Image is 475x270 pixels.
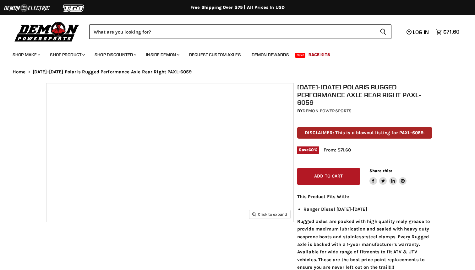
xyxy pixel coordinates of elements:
[249,210,290,219] button: Click to expand
[297,108,432,114] div: by
[375,24,391,39] button: Search
[13,69,26,75] a: Home
[297,127,432,139] p: DISCLAIMER: This is a blowout listing for PAXL-6059.
[404,29,433,35] a: Log in
[304,48,335,61] a: Race Kits
[295,53,306,58] span: New!
[413,29,429,35] span: Log in
[141,48,183,61] a: Inside Demon
[3,2,50,14] img: Demon Electric Logo 2
[303,205,432,213] li: Ranger Diesel [DATE]-[DATE]
[8,46,458,61] ul: Main menu
[89,24,375,39] input: Search
[369,168,407,185] aside: Share this:
[8,48,44,61] a: Shop Make
[314,173,343,179] span: Add to cart
[369,168,392,173] span: Share this:
[297,193,432,200] p: This Product Fits With:
[433,27,462,36] a: $71.60
[308,147,314,152] span: 60
[90,48,140,61] a: Shop Discounted
[297,83,432,106] h1: [DATE]-[DATE] Polaris Rugged Performance Axle Rear Right PAXL-6059
[324,147,351,153] span: From: $71.60
[184,48,246,61] a: Request Custom Axles
[89,24,391,39] form: Product
[13,20,81,43] img: Demon Powersports
[297,168,360,185] button: Add to cart
[50,2,97,14] img: TGB Logo 2
[252,212,287,217] span: Click to expand
[297,146,319,153] span: Save %
[443,29,459,35] span: $71.60
[247,48,294,61] a: Demon Rewards
[33,69,192,75] span: [DATE]-[DATE] Polaris Rugged Performance Axle Rear Right PAXL-6059
[303,108,352,114] a: Demon Powersports
[45,48,89,61] a: Shop Product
